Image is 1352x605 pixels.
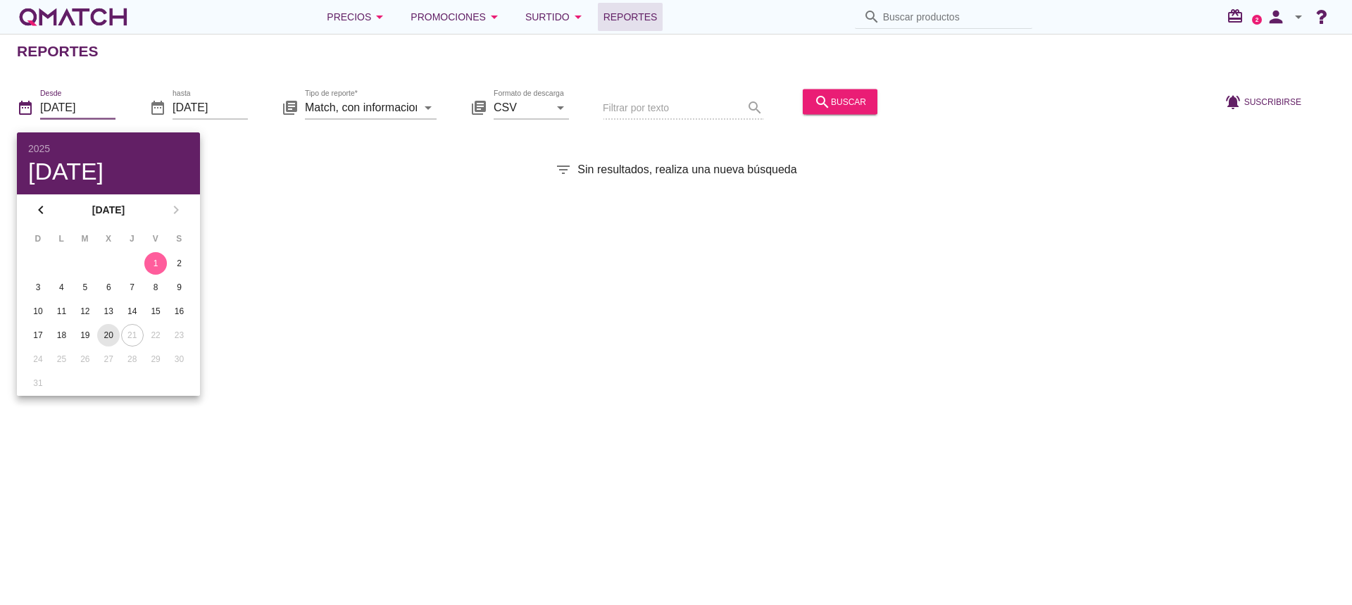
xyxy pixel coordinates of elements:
[555,161,572,178] i: filter_list
[420,99,437,116] i: arrow_drop_down
[603,8,658,25] span: Reportes
[50,329,73,342] div: 18
[50,281,73,294] div: 4
[1244,95,1301,108] span: Suscribirse
[144,257,167,270] div: 1
[121,300,144,323] button: 14
[50,300,73,323] button: 11
[525,8,587,25] div: Surtido
[1227,8,1249,25] i: redeem
[598,3,663,31] a: Reportes
[97,305,120,318] div: 13
[144,252,167,275] button: 1
[74,276,96,299] button: 5
[27,281,49,294] div: 3
[168,305,191,318] div: 16
[121,227,143,251] th: J
[411,8,503,25] div: Promociones
[27,276,49,299] button: 3
[327,8,388,25] div: Precios
[149,99,166,116] i: date_range
[121,281,144,294] div: 7
[863,8,880,25] i: search
[814,93,831,110] i: search
[144,276,167,299] button: 8
[97,300,120,323] button: 13
[144,281,167,294] div: 8
[74,329,96,342] div: 19
[32,201,49,218] i: chevron_left
[399,3,514,31] button: Promociones
[28,144,189,154] div: 2025
[570,8,587,25] i: arrow_drop_down
[168,281,191,294] div: 9
[50,324,73,347] button: 18
[883,6,1024,28] input: Buscar productos
[1290,8,1307,25] i: arrow_drop_down
[315,3,399,31] button: Precios
[803,89,877,114] button: buscar
[144,305,167,318] div: 15
[168,276,191,299] button: 9
[27,227,49,251] th: D
[144,227,166,251] th: V
[54,203,163,218] strong: [DATE]
[74,305,96,318] div: 12
[40,96,115,118] input: Desde
[305,96,417,118] input: Tipo de reporte*
[27,324,49,347] button: 17
[17,40,99,63] h2: Reportes
[27,305,49,318] div: 10
[514,3,598,31] button: Surtido
[121,305,144,318] div: 14
[494,96,549,118] input: Formato de descarga
[97,281,120,294] div: 6
[74,324,96,347] button: 19
[74,281,96,294] div: 5
[1252,15,1262,25] a: 2
[168,300,191,323] button: 16
[470,99,487,116] i: library_books
[282,99,299,116] i: library_books
[168,252,191,275] button: 2
[50,305,73,318] div: 11
[97,276,120,299] button: 6
[121,276,144,299] button: 7
[144,300,167,323] button: 15
[168,227,190,251] th: S
[552,99,569,116] i: arrow_drop_down
[17,3,130,31] a: white-qmatch-logo
[168,257,191,270] div: 2
[17,99,34,116] i: date_range
[371,8,388,25] i: arrow_drop_down
[814,93,866,110] div: buscar
[1225,93,1244,110] i: notifications_active
[28,159,189,183] div: [DATE]
[486,8,503,25] i: arrow_drop_down
[173,96,248,118] input: hasta
[74,227,96,251] th: M
[1256,16,1259,23] text: 2
[97,227,119,251] th: X
[97,329,120,342] div: 20
[50,227,72,251] th: L
[74,300,96,323] button: 12
[1262,7,1290,27] i: person
[97,324,120,347] button: 20
[1213,89,1313,114] button: Suscribirse
[27,300,49,323] button: 10
[50,276,73,299] button: 4
[577,161,796,178] span: Sin resultados, realiza una nueva búsqueda
[27,329,49,342] div: 17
